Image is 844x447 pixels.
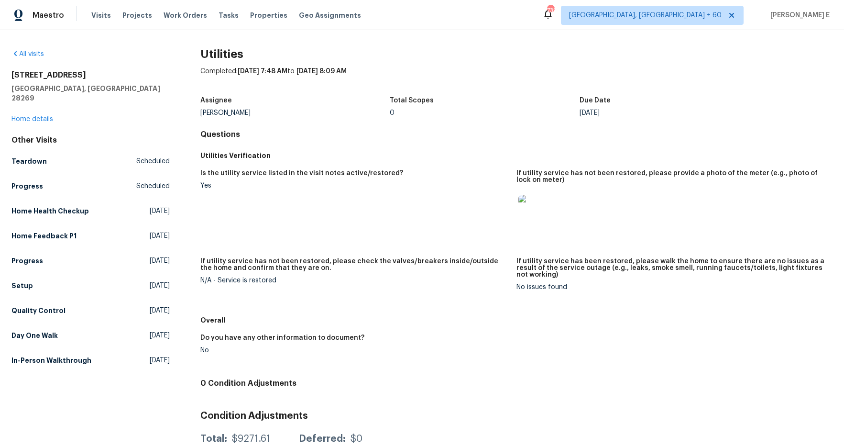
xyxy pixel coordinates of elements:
[11,178,170,195] a: ProgressScheduled
[200,335,364,341] h5: Do you have any other information to document?
[11,231,77,241] h5: Home Feedback P1
[150,206,170,216] span: [DATE]
[11,116,53,123] a: Home details
[200,379,833,388] h4: 0 Condition Adjustments
[11,70,170,80] h2: [STREET_ADDRESS]
[11,153,170,170] a: TeardownScheduled
[11,256,43,266] h5: Progress
[11,181,43,191] h5: Progress
[390,97,434,104] h5: Total Scopes
[299,11,361,20] span: Geo Assignments
[200,258,509,271] h5: If utility service has not been restored, please check the valves/breakers inside/outside the hom...
[200,49,833,59] h2: Utilities
[11,156,47,166] h5: Teardown
[390,110,580,116] div: 0
[232,434,270,444] div: $9271.61
[150,256,170,266] span: [DATE]
[11,331,58,340] h5: Day One Walk
[136,181,170,191] span: Scheduled
[200,110,390,116] div: [PERSON_NAME]
[11,51,44,57] a: All visits
[547,6,554,15] div: 732
[150,306,170,315] span: [DATE]
[200,347,509,354] div: No
[580,110,769,116] div: [DATE]
[299,434,346,444] div: Deferred:
[150,231,170,241] span: [DATE]
[164,11,207,20] span: Work Orders
[136,156,170,166] span: Scheduled
[250,11,287,20] span: Properties
[219,12,239,19] span: Tasks
[516,258,825,278] h5: If utility service has been restored, please walk the home to ensure there are no issues as a res...
[200,182,509,189] div: Yes
[200,434,227,444] div: Total:
[296,68,347,75] span: [DATE] 8:09 AM
[11,252,170,269] a: Progress[DATE]
[11,302,170,319] a: Quality Control[DATE]
[11,352,170,369] a: In-Person Walkthrough[DATE]
[150,331,170,340] span: [DATE]
[150,281,170,291] span: [DATE]
[767,11,830,20] span: [PERSON_NAME] E
[200,170,403,177] h5: Is the utility service listed in the visit notes active/restored?
[11,206,89,216] h5: Home Health Checkup
[569,11,722,20] span: [GEOGRAPHIC_DATA], [GEOGRAPHIC_DATA] + 60
[11,227,170,245] a: Home Feedback P1[DATE]
[150,356,170,365] span: [DATE]
[200,130,833,139] h4: Questions
[200,277,509,284] div: N/A - Service is restored
[200,67,833,91] div: Completed: to
[91,11,111,20] span: Visits
[200,151,833,160] h5: Utilities Verification
[11,356,91,365] h5: In-Person Walkthrough
[351,434,362,444] div: $0
[11,202,170,220] a: Home Health Checkup[DATE]
[33,11,64,20] span: Maestro
[11,327,170,344] a: Day One Walk[DATE]
[11,84,170,103] h5: [GEOGRAPHIC_DATA], [GEOGRAPHIC_DATA] 28269
[200,411,833,421] h3: Condition Adjustments
[11,135,170,145] div: Other Visits
[580,97,611,104] h5: Due Date
[11,306,66,315] h5: Quality Control
[11,277,170,294] a: Setup[DATE]
[200,315,833,325] h5: Overall
[200,97,232,104] h5: Assignee
[122,11,152,20] span: Projects
[516,284,825,291] div: No issues found
[11,281,33,291] h5: Setup
[238,68,287,75] span: [DATE] 7:48 AM
[516,170,825,183] h5: If utility service has not been restored, please provide a photo of the meter (e.g., photo of loc...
